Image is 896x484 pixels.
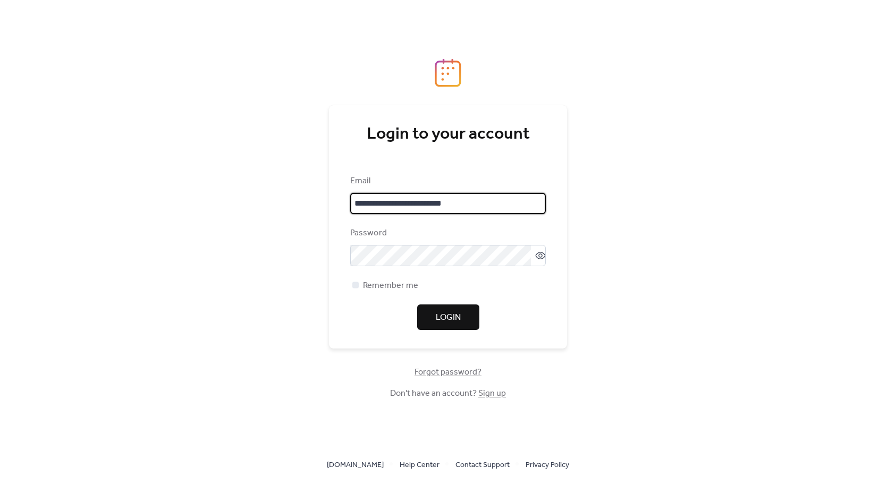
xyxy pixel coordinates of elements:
span: Remember me [363,279,418,292]
div: Login to your account [350,124,546,145]
span: Forgot password? [415,366,481,379]
a: Help Center [400,458,439,471]
div: Email [350,175,544,188]
img: logo [435,58,461,87]
span: Don't have an account? [390,387,506,400]
span: Login [436,311,461,324]
a: Forgot password? [415,369,481,375]
a: Privacy Policy [526,458,569,471]
button: Login [417,304,479,330]
a: [DOMAIN_NAME] [327,458,384,471]
a: Sign up [478,385,506,402]
span: Help Center [400,459,439,472]
span: Contact Support [455,459,510,472]
span: [DOMAIN_NAME] [327,459,384,472]
a: Contact Support [455,458,510,471]
div: Password [350,227,544,240]
span: Privacy Policy [526,459,569,472]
